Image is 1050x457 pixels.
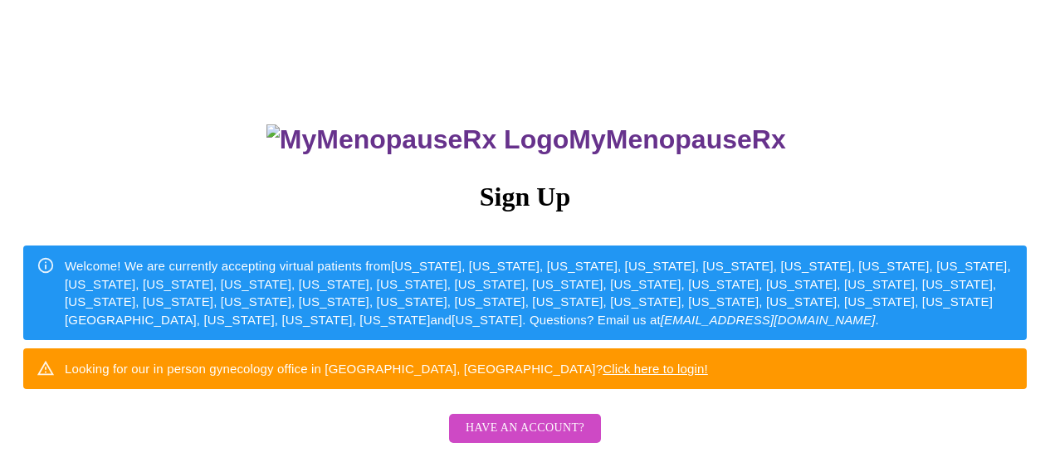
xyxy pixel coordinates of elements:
[26,124,1028,155] h3: MyMenopauseRx
[661,313,876,327] em: [EMAIL_ADDRESS][DOMAIN_NAME]
[23,182,1027,212] h3: Sign Up
[466,418,584,439] span: Have an account?
[603,362,708,376] a: Click here to login!
[65,353,708,384] div: Looking for our in person gynecology office in [GEOGRAPHIC_DATA], [GEOGRAPHIC_DATA]?
[445,432,605,446] a: Have an account?
[65,250,1013,335] div: Welcome! We are currently accepting virtual patients from [US_STATE], [US_STATE], [US_STATE], [US...
[266,124,569,155] img: MyMenopauseRx Logo
[449,414,601,443] button: Have an account?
